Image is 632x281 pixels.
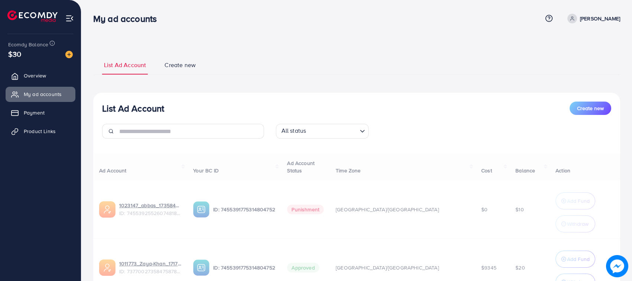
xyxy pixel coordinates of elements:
[102,103,164,114] h3: List Ad Account
[564,14,620,23] a: [PERSON_NAME]
[65,51,73,58] img: image
[6,68,75,83] a: Overview
[308,125,356,137] input: Search for option
[24,72,46,79] span: Overview
[6,105,75,120] a: Payment
[580,14,620,23] p: [PERSON_NAME]
[93,13,163,24] h3: My ad accounts
[6,124,75,139] a: Product Links
[6,87,75,102] a: My ad accounts
[24,90,62,98] span: My ad accounts
[24,109,45,116] span: Payment
[7,10,58,22] img: logo
[8,41,48,48] span: Ecomdy Balance
[65,14,74,23] img: menu
[276,124,369,139] div: Search for option
[8,49,21,59] span: $30
[164,61,196,69] span: Create new
[280,125,308,137] span: All status
[606,255,628,277] img: image
[577,105,604,112] span: Create new
[570,102,611,115] button: Create new
[24,128,56,135] span: Product Links
[104,61,146,69] span: List Ad Account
